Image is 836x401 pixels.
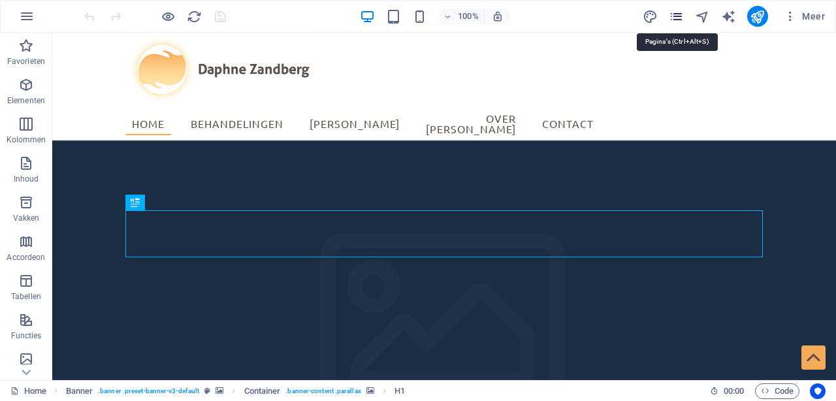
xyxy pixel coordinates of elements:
span: . banner .preset-banner-v3-default [98,383,199,399]
button: text_generator [721,8,737,24]
i: Publiceren [750,9,765,24]
button: Code [755,383,799,399]
span: . banner-content .parallax [285,383,361,399]
p: Elementen [7,95,45,106]
i: Pagina opnieuw laden [187,9,202,24]
p: Favorieten [7,56,45,67]
span: Klik om te selecteren, dubbelklik om te bewerken [394,383,405,399]
i: Dit element is een aanpasbare voorinstelling [204,387,210,394]
i: Design (Ctrl+Alt+Y) [643,9,658,24]
button: design [643,8,658,24]
i: Navigator [695,9,710,24]
button: 100% [438,8,485,24]
nav: breadcrumb [66,383,406,399]
h6: Sessietijd [710,383,745,399]
p: Accordeon [7,252,45,263]
i: Dit element bevat een achtergrond [216,387,223,394]
button: Klik hier om de voorbeeldmodus te verlaten en verder te gaan met bewerken [160,8,176,24]
button: pages [669,8,684,24]
h6: 100% [458,8,479,24]
p: Vakken [13,213,40,223]
button: publish [747,6,768,27]
button: Usercentrics [810,383,826,399]
span: 00 00 [724,383,744,399]
i: AI Writer [721,9,736,24]
span: Klik om te selecteren, dubbelklik om te bewerken [244,383,281,399]
p: Kolommen [7,135,46,145]
span: Meer [784,10,825,23]
a: Klik om selectie op te heffen, dubbelklik om Pagina's te open [10,383,46,399]
span: Klik om te selecteren, dubbelklik om te bewerken [66,383,93,399]
p: Inhoud [14,174,39,184]
button: Meer [779,6,830,27]
span: : [733,386,735,396]
i: Dit element bevat een achtergrond [366,387,374,394]
p: Tabellen [11,291,41,302]
i: Stel bij het wijzigen van de grootte van de weergegeven website automatisch het juist zoomniveau ... [492,10,504,22]
button: navigator [695,8,711,24]
span: Code [761,383,794,399]
button: reload [186,8,202,24]
p: Functies [11,330,42,341]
